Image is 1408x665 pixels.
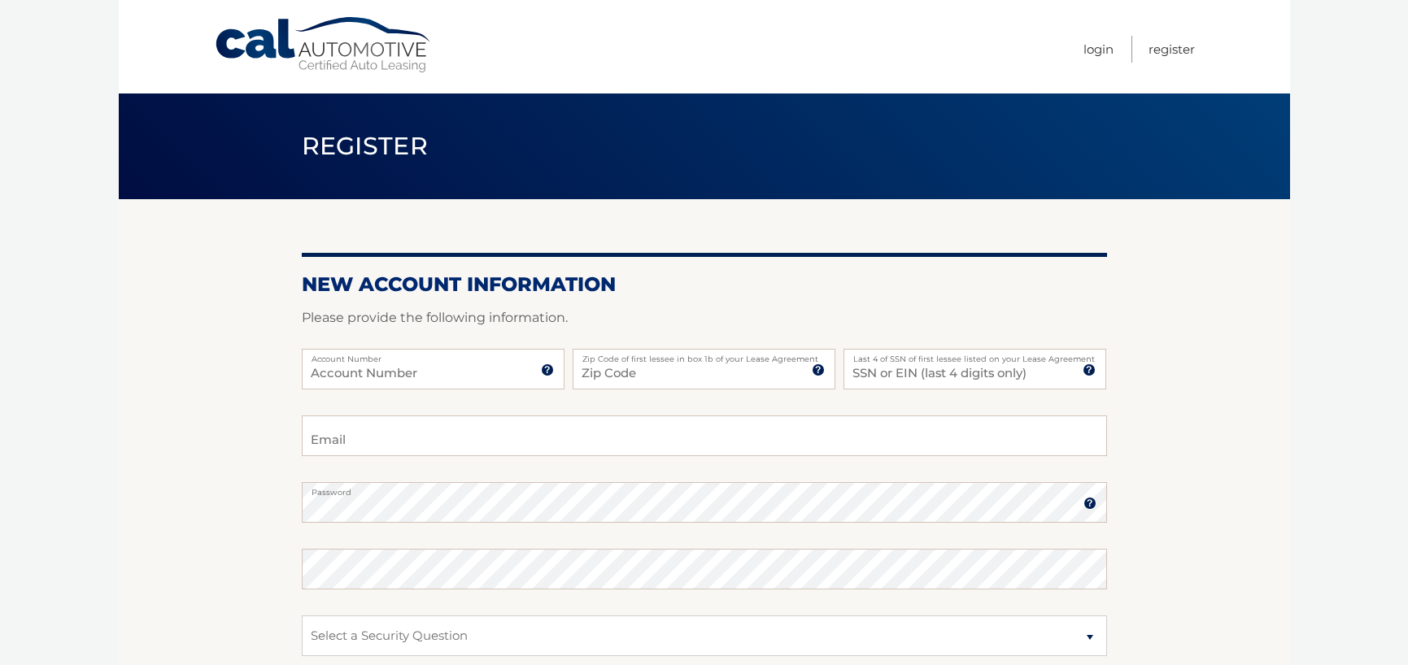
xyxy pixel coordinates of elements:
[1083,497,1096,510] img: tooltip.svg
[1149,36,1195,63] a: Register
[302,415,1107,456] input: Email
[302,349,565,362] label: Account Number
[302,306,1107,329] p: Please provide the following information.
[573,349,835,389] input: Zip Code
[302,349,565,389] input: Account Number
[302,482,1107,495] label: Password
[302,272,1107,297] h2: New Account Information
[1083,36,1114,63] a: Login
[843,349,1106,389] input: SSN or EIN (last 4 digits only)
[541,363,554,376] img: tooltip.svg
[843,349,1106,362] label: Last 4 of SSN of first lessee listed on your Lease Agreement
[812,363,825,376] img: tooltip.svg
[1083,363,1096,376] img: tooltip.svg
[214,16,434,74] a: Cal Automotive
[302,131,429,161] span: Register
[573,349,835,362] label: Zip Code of first lessee in box 1b of your Lease Agreement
